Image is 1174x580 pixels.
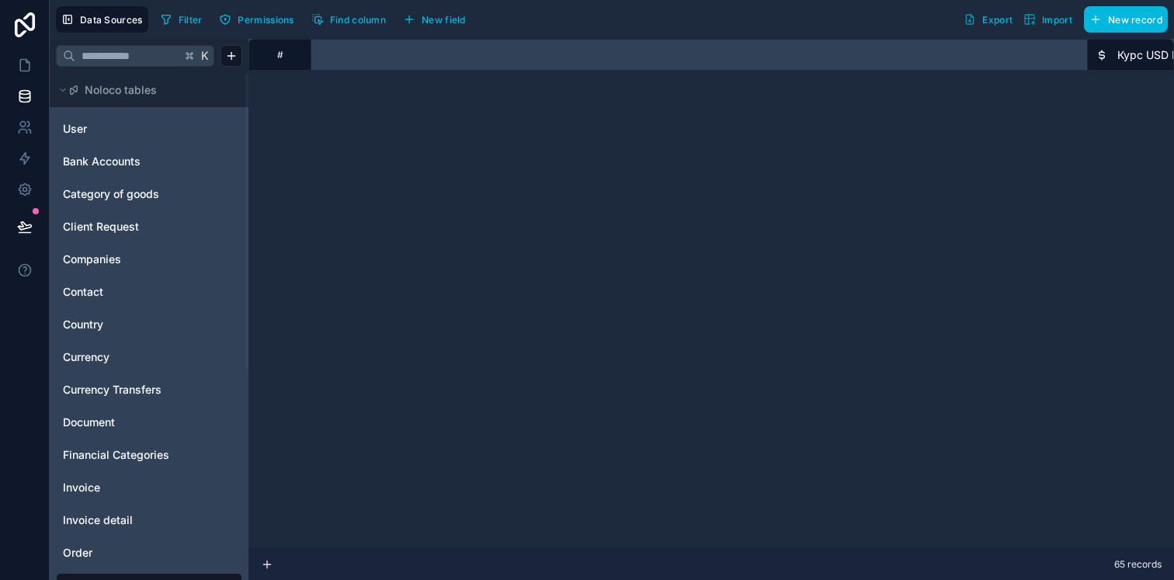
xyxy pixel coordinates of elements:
[238,14,293,26] span: Permissions
[63,480,100,495] span: Invoice
[56,247,242,272] div: Companies
[1018,6,1078,33] button: Import
[63,545,92,561] span: Order
[63,154,189,169] a: Bank Accounts
[63,349,189,365] a: Currency
[398,8,471,31] button: New field
[63,219,189,234] a: Client Request
[63,284,189,300] a: Contact
[63,121,189,137] a: User
[56,410,242,435] div: Document
[63,480,189,495] a: Invoice
[155,8,208,31] button: Filter
[63,317,103,332] span: Country
[63,252,121,267] span: Companies
[56,214,242,239] div: Client Request
[200,50,210,61] span: K
[56,280,242,304] div: Contact
[1108,14,1162,26] span: New record
[56,6,148,33] button: Data Sources
[63,545,189,561] a: Order
[1084,6,1168,33] button: New record
[1114,558,1162,571] span: 65 records
[63,415,189,430] a: Document
[1042,14,1072,26] span: Import
[63,382,162,398] span: Currency Transfers
[63,219,139,234] span: Client Request
[63,252,189,267] a: Companies
[63,447,169,463] span: Financial Categories
[63,154,141,169] span: Bank Accounts
[330,14,386,26] span: Find column
[56,79,233,101] button: Noloco tables
[982,14,1012,26] span: Export
[56,149,242,174] div: Bank Accounts
[261,49,299,61] div: #
[63,186,159,202] span: Category of goods
[56,443,242,467] div: Financial Categories
[214,8,299,31] button: Permissions
[63,121,87,137] span: User
[63,186,189,202] a: Category of goods
[63,317,189,332] a: Country
[214,8,305,31] a: Permissions
[63,512,189,528] a: Invoice detail
[63,382,189,398] a: Currency Transfers
[1078,6,1168,33] a: New record
[63,512,133,528] span: Invoice detail
[63,284,103,300] span: Contact
[63,447,189,463] a: Financial Categories
[63,349,109,365] span: Currency
[80,14,143,26] span: Data Sources
[85,82,157,98] span: Noloco tables
[63,415,115,430] span: Document
[422,14,466,26] span: New field
[56,540,242,565] div: Order
[958,6,1018,33] button: Export
[179,14,203,26] span: Filter
[306,8,391,31] button: Find column
[56,345,242,370] div: Currency
[56,182,242,207] div: Category of goods
[56,475,242,500] div: Invoice
[56,116,242,141] div: User
[56,508,242,533] div: Invoice detail
[56,377,242,402] div: Currency Transfers
[56,312,242,337] div: Country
